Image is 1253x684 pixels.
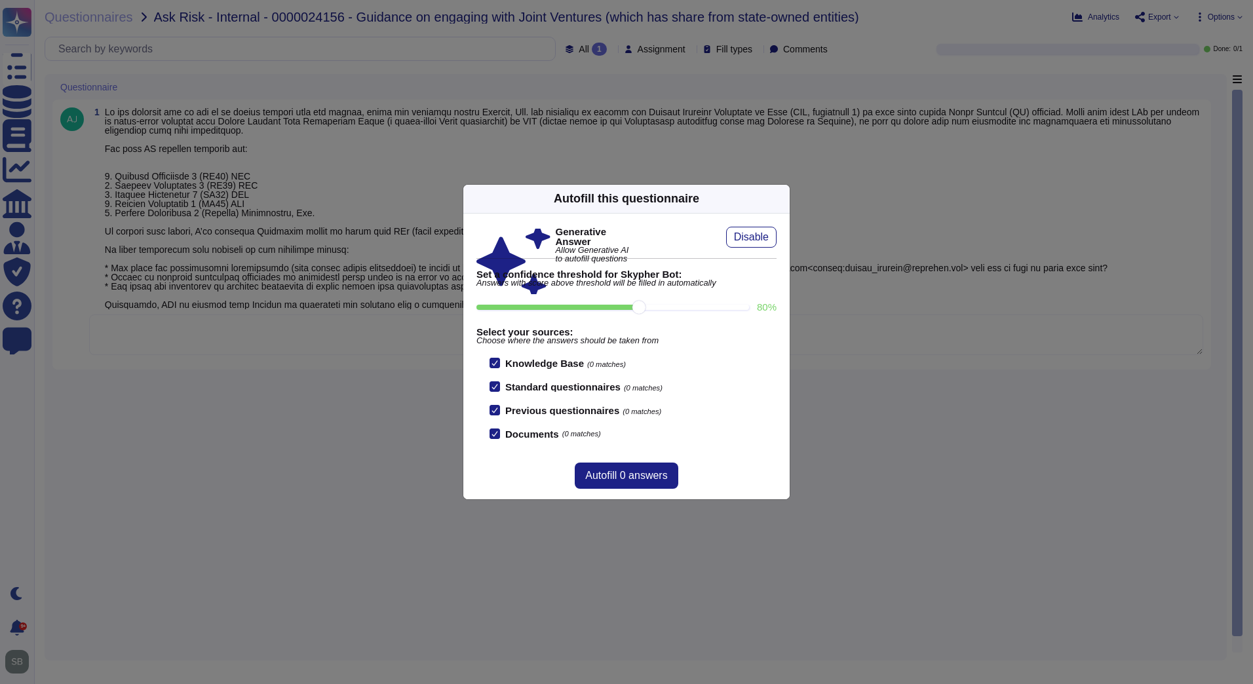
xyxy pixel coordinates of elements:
span: Choose where the answers should be taken from [476,337,777,345]
label: 80 % [757,302,777,312]
span: Autofill 0 answers [585,470,667,481]
span: Answers with score above threshold will be filled in automatically [476,279,777,288]
div: Autofill this questionnaire [554,190,699,208]
span: (0 matches) [624,384,663,392]
b: Standard questionnaires [505,381,621,392]
span: (0 matches) [587,360,626,368]
b: Previous questionnaires [505,405,619,416]
b: Knowledge Base [505,358,584,369]
b: Set a confidence threshold for Skypher Bot: [476,269,777,279]
b: Select your sources: [476,327,777,337]
span: Allow Generative AI to autofill questions [556,246,630,263]
b: Generative Answer [556,227,630,246]
span: Disable [734,232,769,242]
span: (0 matches) [623,408,661,415]
button: Disable [726,227,777,248]
b: Documents [505,429,559,439]
span: (0 matches) [562,430,601,438]
button: Autofill 0 answers [575,463,678,489]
